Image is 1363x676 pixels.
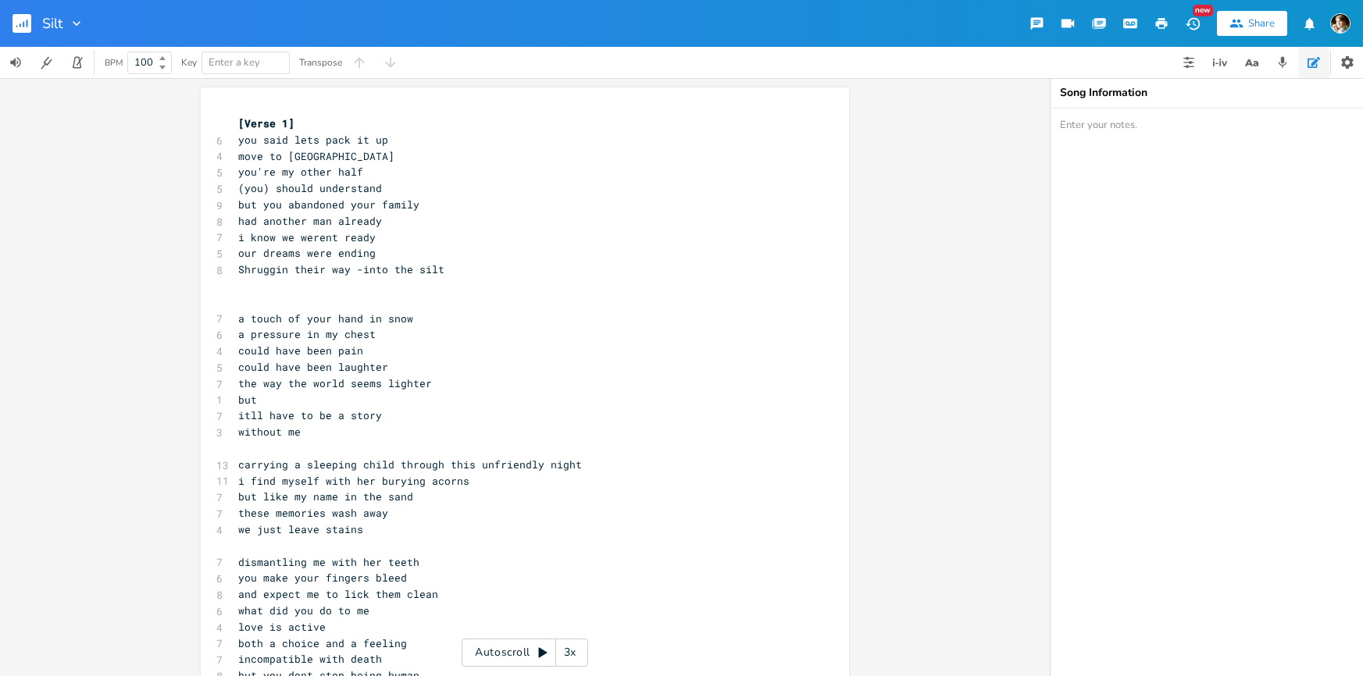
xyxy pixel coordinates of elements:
div: Transpose [299,58,342,67]
span: Silt [42,16,62,30]
span: you make your fingers bleed [238,571,407,585]
span: but like my name in the sand [238,489,413,503]
span: carrying a sleeping child through this unfriendly night [238,457,582,471]
button: Share [1217,11,1287,36]
div: Key [181,58,197,67]
span: without me [238,425,301,439]
div: Song Information [1060,87,1354,98]
span: dismantling me with her teeth [238,555,419,569]
div: New [1193,5,1213,16]
span: what did you do to me [238,603,369,617]
span: could have been laughter [238,360,388,374]
span: had another man already [238,214,382,228]
span: love is active [238,620,326,634]
span: but you abandoned your family [238,197,419,212]
img: Robert Wise [1330,13,1351,34]
span: Enter a key [209,55,260,69]
span: a pressure in my chest [238,327,376,341]
span: the way the world seems lighter [238,376,432,390]
span: move to [GEOGRAPHIC_DATA] [238,149,394,163]
span: i find myself with her burying acorns [238,474,469,488]
span: incompatible with death [238,652,382,666]
span: and expect me to lick them clean [238,587,438,601]
span: Shruggin their way -into the silt [238,262,444,276]
span: i know we werent ready [238,230,376,244]
span: we just leave stains [238,522,363,536]
span: [Verse 1] [238,116,294,130]
div: Share [1248,16,1275,30]
button: New [1177,9,1208,37]
span: these memories wash away [238,506,388,520]
span: could have been pain [238,343,363,358]
span: you said lets pack it up [238,133,388,147]
span: but [238,393,257,407]
span: (you) should understand [238,181,382,195]
span: itll have to be a story [238,408,382,422]
span: our dreams were ending [238,246,376,260]
span: a touch of your hand in snow [238,311,413,326]
div: BPM [105,59,123,67]
div: Autoscroll [462,639,588,667]
span: you're my other half [238,165,363,179]
span: both a choice and a feeling [238,636,407,650]
div: 3x [556,639,584,667]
